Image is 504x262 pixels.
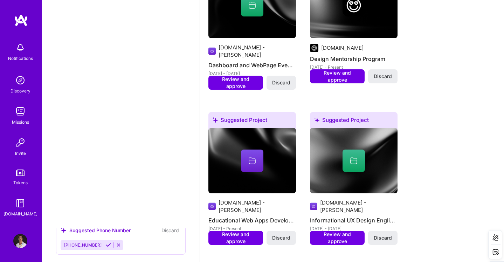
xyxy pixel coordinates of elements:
div: [DATE] - Present [208,225,296,232]
div: Discovery [11,87,30,95]
img: Company logo [310,44,318,52]
div: [DOMAIN_NAME] [321,44,364,51]
img: discovery [13,73,27,87]
i: Accept [106,242,111,248]
i: Reject [116,242,121,248]
div: Notifications [8,55,33,62]
h4: Dashboard and WebPage Event Design [208,61,296,70]
img: cover [208,128,296,194]
span: Review and approve [212,76,260,90]
button: Discard [267,231,296,245]
div: Invite [15,150,26,157]
div: [DOMAIN_NAME] - [PERSON_NAME] [219,44,296,58]
button: Review and approve [208,231,263,245]
div: [DATE] - [DATE] [310,225,398,232]
i: icon SuggestedTeams [314,117,319,123]
i: icon SuggestedTeams [61,227,67,233]
span: Review and approve [313,231,361,245]
div: [DATE] - [DATE] [208,70,296,77]
img: Company logo [208,47,216,55]
span: Discard [374,73,392,80]
span: [PHONE_NUMBER] [64,242,102,248]
h4: Educational Web Apps Development [208,216,296,225]
button: Discard [368,231,398,245]
img: Company logo [208,202,216,211]
div: [DOMAIN_NAME] - [PERSON_NAME] [320,199,398,214]
img: Company logo [310,202,317,211]
div: Missions [12,118,29,126]
img: User Avatar [13,234,27,248]
button: Discard [267,76,296,90]
a: User Avatar [12,234,29,248]
img: bell [13,41,27,55]
div: Suggested Project [310,112,398,131]
img: cover [310,128,398,194]
div: [DOMAIN_NAME] [4,210,37,218]
div: Suggested Project [208,112,296,131]
button: Review and approve [310,231,365,245]
img: teamwork [13,104,27,118]
div: [DOMAIN_NAME] - [PERSON_NAME] [219,199,296,214]
span: Discard [272,234,290,241]
img: guide book [13,196,27,210]
span: Review and approve [212,231,260,245]
button: Discard [368,69,398,83]
h4: Informational UX Design English Guide [310,216,398,225]
button: Review and approve [310,69,365,83]
h4: Design Mentorship Program [310,54,398,63]
div: [DATE] - Present [310,63,398,71]
span: Discard [272,79,290,86]
button: Review and approve [208,76,263,90]
img: tokens [16,170,25,176]
span: Review and approve [313,69,361,83]
i: icon SuggestedTeams [213,117,218,123]
span: Discard [374,234,392,241]
div: Tokens [13,179,28,186]
img: logo [14,14,28,27]
div: Suggested Phone Number [61,227,131,234]
button: Discard [159,226,181,234]
img: Invite [13,136,27,150]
